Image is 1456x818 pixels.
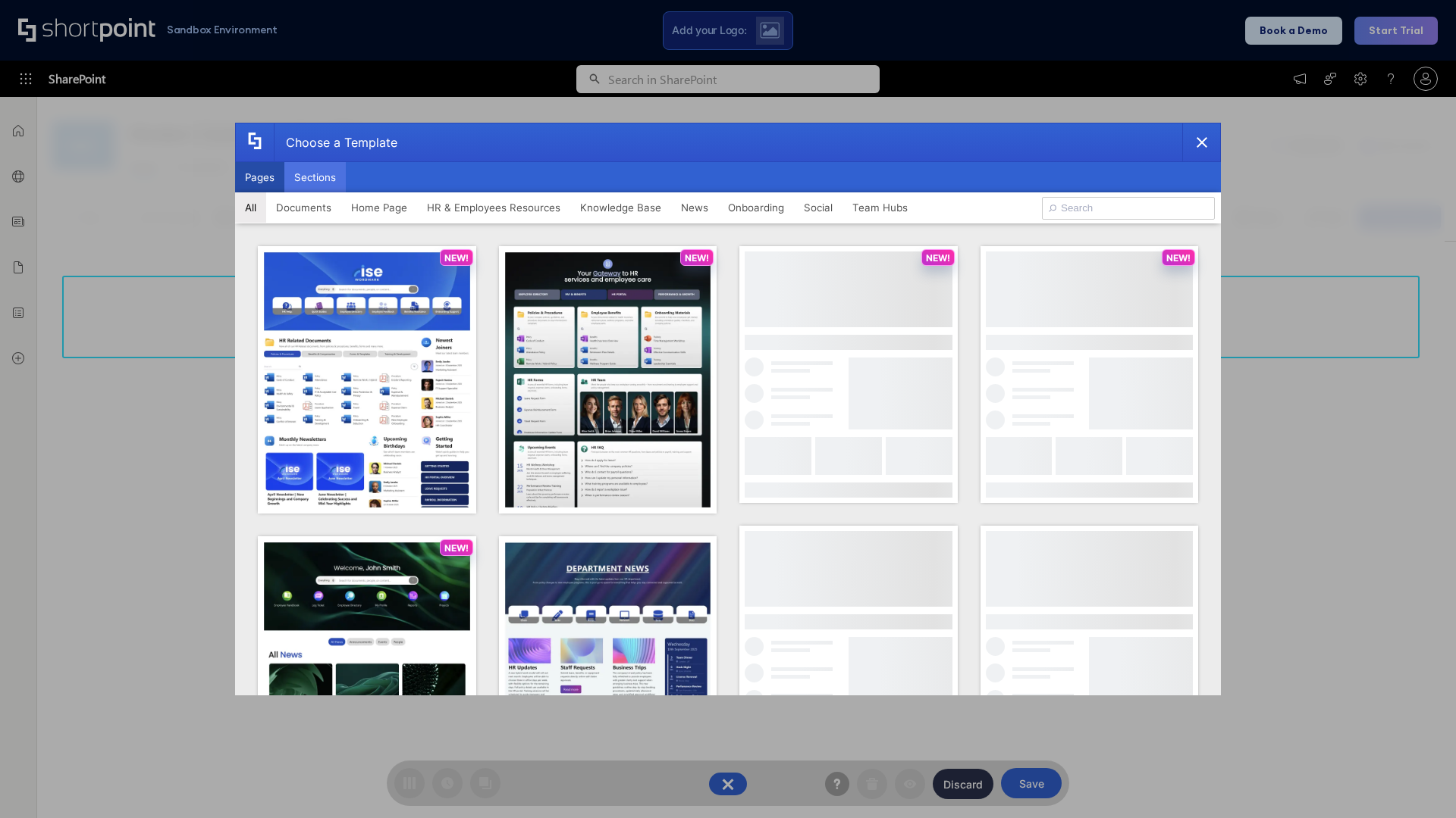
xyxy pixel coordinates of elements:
[843,192,918,223] button: Team Hubs
[570,192,671,223] button: Knowledge Base
[444,542,469,554] p: NEW!
[1166,252,1191,264] p: NEW!
[284,162,346,192] button: Sections
[794,192,843,223] button: Social
[1042,197,1215,220] input: Search
[266,192,341,223] button: Documents
[417,192,570,223] button: HR & Employees Resources
[235,192,266,223] button: All
[671,192,718,223] button: News
[444,252,469,264] p: NEW!
[235,162,284,192] button: Pages
[685,252,709,264] p: NEW!
[926,252,950,264] p: NEW!
[718,192,794,223] button: Onboarding
[235,123,1221,695] div: template selector
[1380,745,1456,818] iframe: Chat Widget
[341,192,417,223] button: Home Page
[274,123,397,161] div: Choose a Template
